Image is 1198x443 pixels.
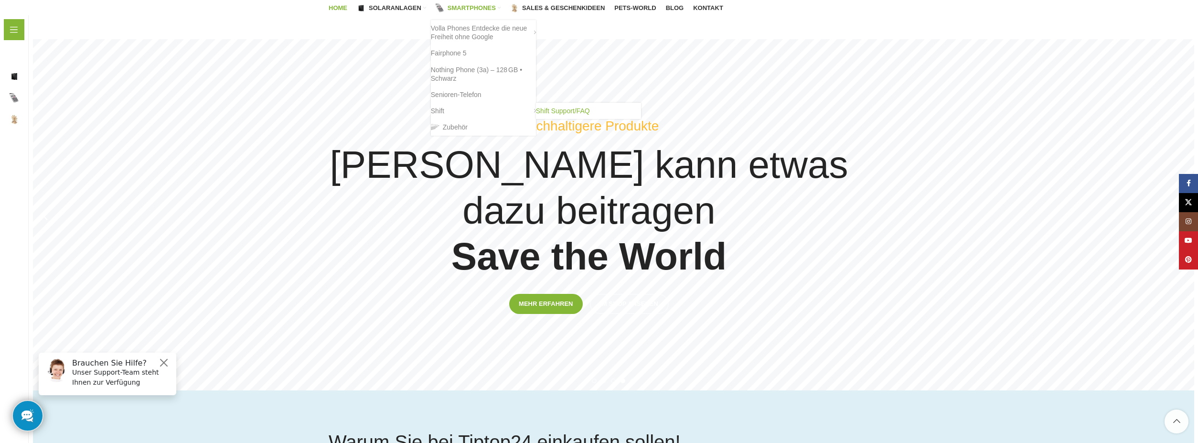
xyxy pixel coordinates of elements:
[611,378,616,383] li: Go to slide 3
[620,378,625,383] li: Go to slide 4
[601,378,606,383] li: Go to slide 2
[431,20,536,45] a: Volla Phones Entdecke die neue Freiheit ohne Google
[519,116,659,137] div: Nachhaltigere Produkte
[436,4,444,12] img: Smartphones
[448,4,496,12] span: Smartphones
[600,300,658,308] span: Im Shop ansehen
[41,22,139,43] p: Unser Support-Team steht Ihnen zur Verfügung
[431,103,536,119] a: Shift
[509,294,582,314] a: Mehr erfahren
[1179,193,1198,212] a: X Social Link
[127,12,139,23] button: Close
[1179,250,1198,270] a: Pinterest Social Link
[1179,231,1198,250] a: YouTube Social Link
[431,62,536,86] a: Nothing Phone (3a) – 128 GB • Schwarz
[431,86,536,103] a: Senioren-Telefon
[431,119,536,135] a: Zubehör
[1179,212,1198,231] a: Instagram Social Link
[9,39,1170,390] div: 4 / 5
[329,4,347,12] span: Home
[304,142,874,280] h4: [PERSON_NAME] kann etwas dazu beitragen
[522,4,605,12] span: Sales & Geschenkideen
[666,4,684,12] span: Blog
[693,4,723,12] span: Kontakt
[41,13,139,22] h6: Brauchen Sie Hilfe?
[1165,410,1188,433] a: Scroll to top button
[451,235,727,278] strong: Save the World
[590,294,669,314] a: Im Shop ansehen
[357,4,365,12] img: Solaranlagen
[13,13,37,37] img: Customer service
[592,378,597,383] li: Go to slide 1
[1170,203,1194,227] div: Next slide
[431,45,536,61] a: Fairphone 5
[33,203,57,227] div: Previous slide
[519,300,573,308] span: Mehr erfahren
[431,123,439,131] img: Zubehör
[630,378,635,383] li: Go to slide 5
[614,4,656,12] span: Pets-World
[369,4,421,12] span: Solaranlagen
[1179,174,1198,193] a: Facebook Social Link
[510,4,519,12] img: Sales & Geschenkideen
[536,103,641,119] a: Shift Support/FAQ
